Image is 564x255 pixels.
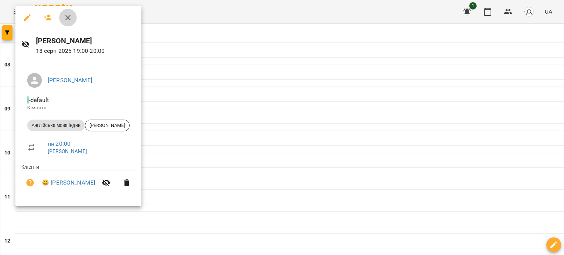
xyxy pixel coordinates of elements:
[48,148,87,154] a: [PERSON_NAME]
[42,178,95,187] a: 😀 [PERSON_NAME]
[27,122,85,129] span: Англійська мова індив
[36,47,135,55] p: 18 серп 2025 19:00 - 20:00
[36,35,135,47] h6: [PERSON_NAME]
[48,140,70,147] a: пн , 20:00
[27,96,50,103] span: - default
[85,122,129,129] span: [PERSON_NAME]
[48,77,92,84] a: [PERSON_NAME]
[21,163,135,197] ul: Клієнти
[21,174,39,192] button: Візит ще не сплачено. Додати оплату?
[85,120,130,131] div: [PERSON_NAME]
[27,104,130,112] p: Кімната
